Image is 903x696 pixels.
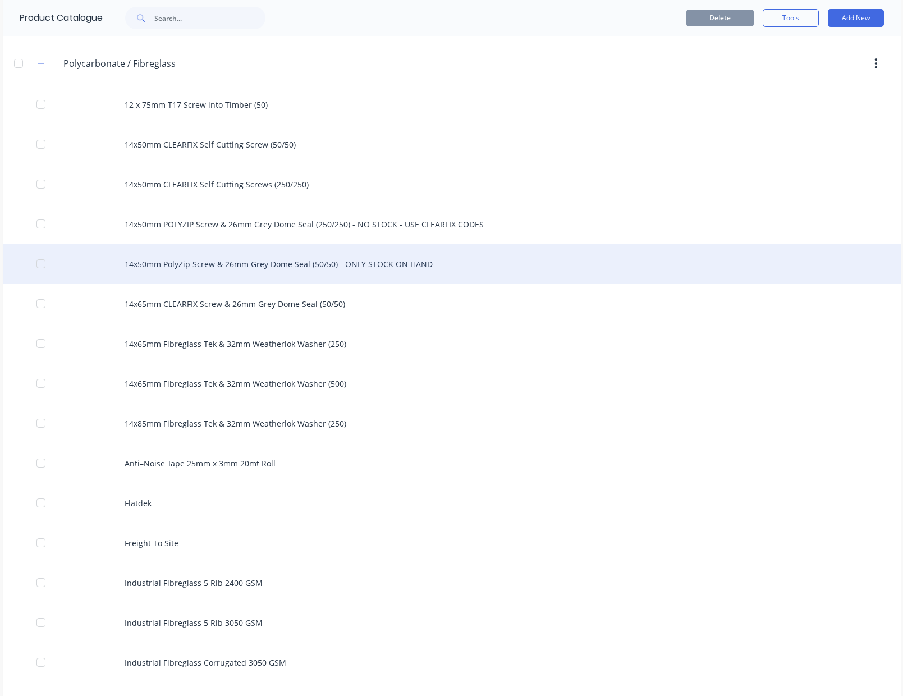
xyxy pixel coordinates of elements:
div: 14x65mm Fibreglass Tek & 32mm Weatherlok Washer (250) [3,324,901,364]
div: 14x85mm Fibreglass Tek & 32mm Weatherlok Washer (250) [3,404,901,443]
div: 14x65mm CLEARFIX Screw & 26mm Grey Dome Seal (50/50) [3,284,901,324]
div: 14x65mm Fibreglass Tek & 32mm Weatherlok Washer (500) [3,364,901,404]
div: 14x50mm PolyZip Screw & 26mm Grey Dome Seal (50/50) - ONLY STOCK ON HAND [3,244,901,284]
input: Search... [154,7,265,29]
button: Tools [763,9,819,27]
div: 12 x 75mm T17 Screw into Timber (50) [3,85,901,125]
div: 14x50mm CLEARFIX Self Cutting Screw (50/50) [3,125,901,164]
div: Industrial Fibreglass 5 Rib 2400 GSM [3,563,901,603]
div: 14x50mm POLYZIP Screw & 26mm Grey Dome Seal (250/250) - NO STOCK - USE CLEARFIX CODES [3,204,901,244]
button: Add New [828,9,884,27]
div: Freight To Site [3,523,901,563]
div: Industrial Fibreglass Corrugated 3050 GSM [3,643,901,683]
div: 14x50mm CLEARFIX Self Cutting Screws (250/250) [3,164,901,204]
button: Delete [686,10,754,26]
div: Industrial Fibreglass 5 Rib 3050 GSM [3,603,901,643]
input: Enter category name [63,57,196,70]
div: Anti–Noise Tape 25mm x 3mm 20mt Roll [3,443,901,483]
div: Flatdek [3,483,901,523]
